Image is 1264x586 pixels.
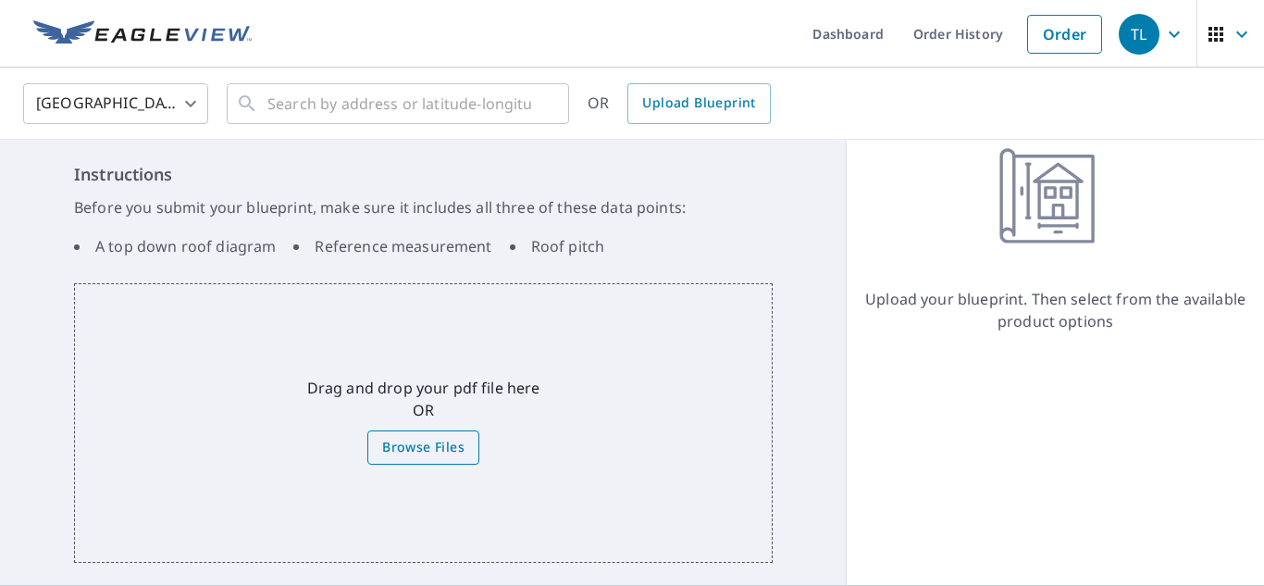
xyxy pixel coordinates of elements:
[74,235,276,257] li: A top down roof diagram
[510,235,605,257] li: Roof pitch
[627,83,770,124] a: Upload Blueprint
[33,20,252,48] img: EV Logo
[23,78,208,130] div: [GEOGRAPHIC_DATA]
[847,288,1264,332] p: Upload your blueprint. Then select from the available product options
[367,430,479,465] label: Browse Files
[307,377,540,421] p: Drag and drop your pdf file here OR
[74,196,773,218] p: Before you submit your blueprint, make sure it includes all three of these data points:
[588,83,771,124] div: OR
[267,78,531,130] input: Search by address or latitude-longitude
[642,92,755,115] span: Upload Blueprint
[382,436,465,459] span: Browse Files
[74,162,773,187] h6: Instructions
[1119,14,1159,55] div: TL
[293,235,491,257] li: Reference measurement
[1027,15,1102,54] a: Order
